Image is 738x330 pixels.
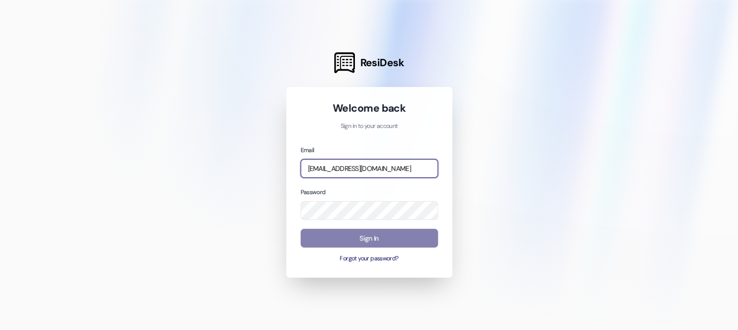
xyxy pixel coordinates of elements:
p: Sign in to your account [301,122,438,131]
button: Forgot your password? [301,254,438,263]
label: Password [301,188,326,196]
label: Email [301,146,314,154]
img: ResiDesk Logo [334,52,355,73]
button: Sign In [301,229,438,248]
h1: Welcome back [301,101,438,115]
span: ResiDesk [360,56,404,70]
input: name@example.com [301,159,438,178]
